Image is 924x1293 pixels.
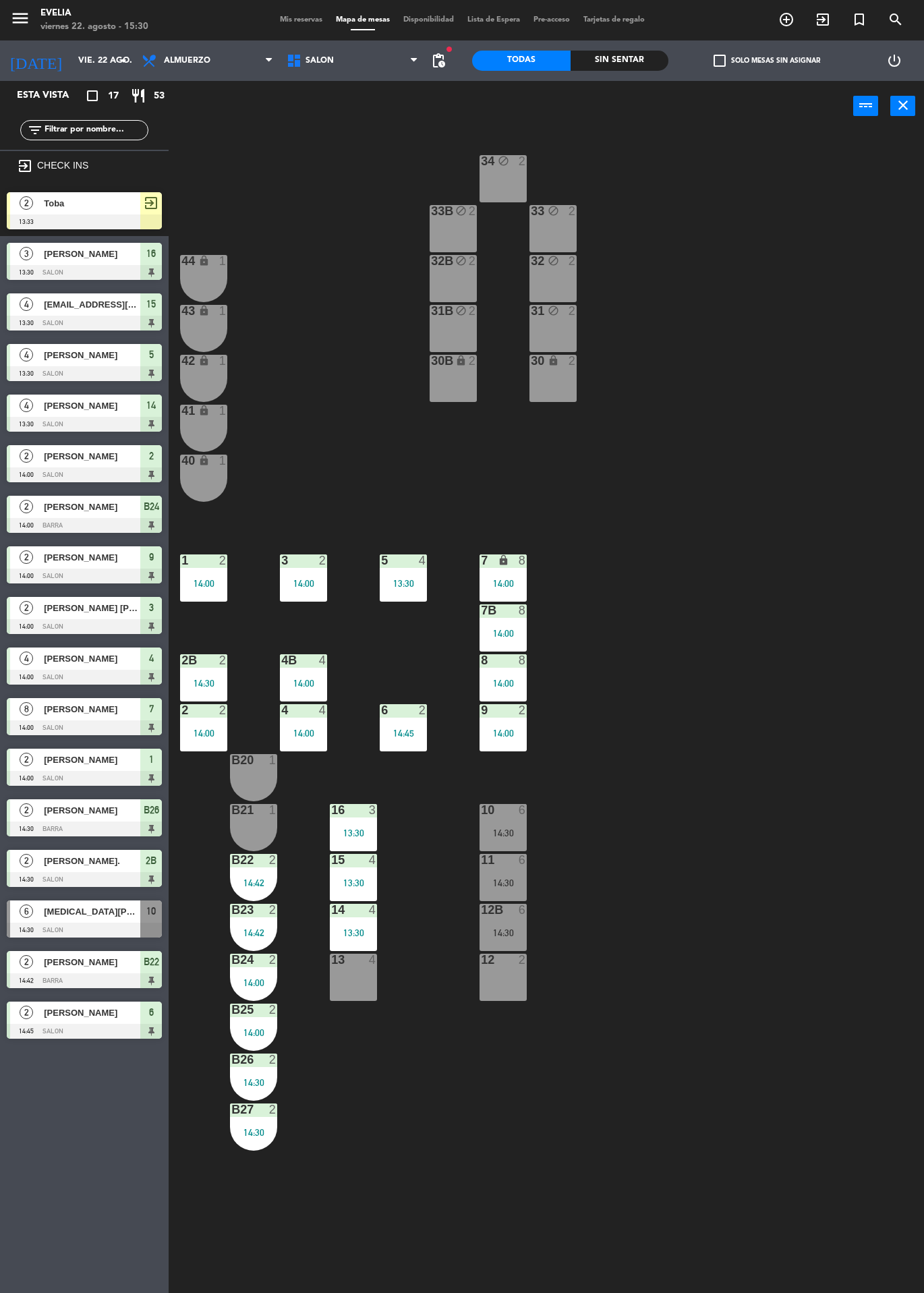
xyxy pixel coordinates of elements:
span: Tarjetas de regalo [577,16,652,24]
span: [PERSON_NAME] [44,550,140,565]
i: power_settings_new [886,53,902,69]
div: 44 [181,255,182,267]
div: 2 [269,1054,277,1066]
div: 4 [369,954,377,966]
div: 2 [269,854,277,866]
div: 14:30 [480,928,527,938]
span: [PERSON_NAME] [44,247,140,261]
div: 6 [381,704,382,716]
div: 3 [369,804,377,816]
span: 2 [20,449,33,463]
div: 2 [469,255,477,267]
div: 1 [181,554,182,567]
div: 14:00 [480,579,527,588]
div: 33 [531,205,531,217]
label: CHECK INS [37,160,88,171]
span: 8 [20,702,33,716]
span: 1 [149,751,154,768]
div: 2 [469,205,477,217]
div: 6 [519,854,527,866]
span: Pre-acceso [527,16,577,24]
span: Mis reservas [273,16,329,24]
i: block [455,305,467,316]
div: 13:30 [330,828,377,838]
div: 4 [369,904,377,916]
div: 16 [331,804,332,816]
span: 7 [149,701,154,717]
div: 2 [519,954,527,966]
span: 16 [146,246,156,262]
div: 2 [569,305,577,317]
span: 10 [146,903,156,919]
i: exit_to_app [815,11,831,28]
i: crop_square [84,88,100,104]
div: Todas [472,51,571,71]
span: 2 [20,753,33,766]
i: exit_to_app [17,158,33,174]
span: B26 [144,802,159,818]
div: viernes 22. agosto - 15:30 [40,20,148,34]
div: 40 [181,455,182,467]
div: 2 [269,1103,277,1116]
div: 1 [219,455,227,467]
div: 14:00 [280,728,327,738]
div: 14:30 [230,1128,277,1137]
span: 4 [20,652,33,665]
div: 14:00 [480,679,527,688]
div: 4B [281,654,282,666]
div: 8 [519,554,527,567]
span: 53 [154,88,165,104]
div: 2 [569,255,577,267]
div: 14:30 [480,878,527,888]
div: 1 [219,305,227,317]
div: 2 [269,1004,277,1016]
input: Filtrar por nombre... [43,123,148,138]
span: Mapa de mesas [329,16,397,24]
span: 9 [149,549,154,565]
span: B24 [144,498,159,515]
div: 4 [281,704,282,716]
div: 43 [181,305,182,317]
span: 2 [20,854,33,867]
button: close [890,96,915,116]
i: block [455,205,467,217]
span: [PERSON_NAME] [44,702,140,716]
span: [PERSON_NAME] [44,753,140,767]
span: [MEDICAL_DATA][PERSON_NAME] [44,904,140,919]
div: Sin sentar [571,51,669,71]
div: 14:00 [480,629,527,638]
span: [PERSON_NAME] [44,399,140,413]
div: 30 [531,355,531,367]
i: lock [198,405,210,416]
span: B22 [144,954,159,970]
div: 2 [519,155,527,167]
button: menu [10,8,30,33]
span: 4 [20,399,33,412]
span: 3 [20,247,33,260]
span: 15 [146,296,156,312]
span: fiber_manual_record [445,45,453,53]
span: Toba [44,196,140,210]
div: 2 [469,305,477,317]
div: 13:30 [330,878,377,888]
div: 8 [519,654,527,666]
div: 2 [469,355,477,367]
i: lock [198,455,210,466]
div: 14:00 [280,679,327,688]
div: 14:30 [230,1078,277,1087]
div: 6 [519,904,527,916]
span: Disponibilidad [397,16,461,24]
span: 4 [20,297,33,311]
div: 31B [431,305,432,317]
span: 14 [146,397,156,413]
span: 5 [149,347,154,363]
button: power_input [853,96,878,116]
div: 14:00 [230,1028,277,1037]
